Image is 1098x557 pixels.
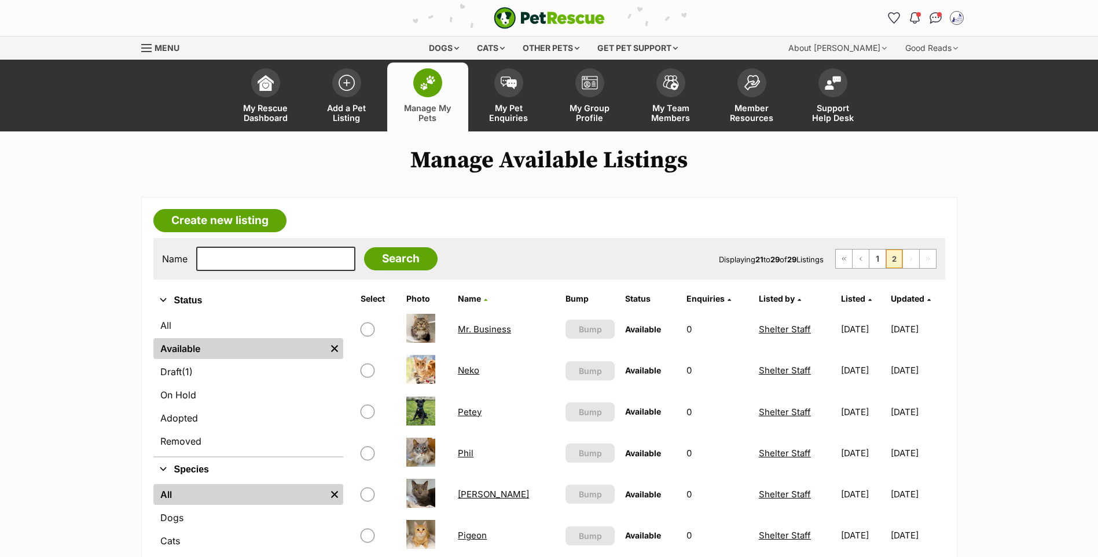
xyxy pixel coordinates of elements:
[469,36,513,60] div: Cats
[402,103,454,123] span: Manage My Pets
[759,294,801,303] a: Listed by
[565,320,615,339] button: Bump
[162,254,188,264] label: Name
[682,392,753,432] td: 0
[565,361,615,380] button: Bump
[579,530,602,542] span: Bump
[770,255,780,264] strong: 29
[458,406,482,417] a: Petey
[886,250,902,268] span: Page 2
[153,338,326,359] a: Available
[153,384,343,405] a: On Hold
[515,36,587,60] div: Other pets
[387,63,468,131] a: Manage My Pets
[579,406,602,418] span: Bump
[682,515,753,555] td: 0
[364,247,438,270] input: Search
[306,63,387,131] a: Add a Pet Listing
[759,406,811,417] a: Shelter Staff
[836,433,889,473] td: [DATE]
[759,448,811,459] a: Shelter Staff
[891,294,931,303] a: Updated
[903,250,919,268] span: Next page
[625,489,661,499] span: Available
[891,433,944,473] td: [DATE]
[589,36,686,60] div: Get pet support
[625,324,661,334] span: Available
[579,447,602,459] span: Bump
[458,530,487,541] a: Pigeon
[458,489,529,500] a: [PERSON_NAME]
[225,63,306,131] a: My Rescue Dashboard
[579,488,602,500] span: Bump
[579,365,602,377] span: Bump
[885,9,904,27] a: Favourites
[421,36,467,60] div: Dogs
[759,530,811,541] a: Shelter Staff
[948,9,966,27] button: My account
[755,255,763,264] strong: 21
[483,103,535,123] span: My Pet Enquiries
[339,75,355,91] img: add-pet-listing-icon-0afa8454b4691262ce3f59096e99ab1cd57d4a30225e0717b998d2c9b9846f56.svg
[549,63,630,131] a: My Group Profile
[920,250,936,268] span: Last page
[565,402,615,422] button: Bump
[458,448,473,459] a: Phil
[458,365,479,376] a: Neko
[841,294,872,303] a: Listed
[625,406,661,416] span: Available
[891,294,924,303] span: Updated
[326,338,343,359] a: Remove filter
[841,294,865,303] span: Listed
[153,530,343,551] a: Cats
[836,515,889,555] td: [DATE]
[759,294,795,303] span: Listed by
[891,309,944,349] td: [DATE]
[153,209,287,232] a: Create new listing
[682,474,753,514] td: 0
[468,63,549,131] a: My Pet Enquiries
[686,294,725,303] span: translation missing: en.admin.listings.index.attributes.enquiries
[458,294,487,303] a: Name
[759,324,811,335] a: Shelter Staff
[620,290,680,308] th: Status
[711,63,792,131] a: Member Resources
[726,103,778,123] span: Member Resources
[561,290,619,308] th: Bump
[321,103,373,123] span: Add a Pet Listing
[565,485,615,504] button: Bump
[153,431,343,452] a: Removed
[240,103,292,123] span: My Rescue Dashboard
[927,9,945,27] a: Conversations
[458,294,481,303] span: Name
[645,103,697,123] span: My Team Members
[402,290,453,308] th: Photo
[910,12,919,24] img: notifications-46538b983faf8c2785f20acdc204bb7945ddae34d4c08c2a6579f10ce5e182be.svg
[141,36,188,57] a: Menu
[153,484,326,505] a: All
[759,365,811,376] a: Shelter Staff
[897,36,966,60] div: Good Reads
[625,530,661,540] span: Available
[792,63,873,131] a: Support Help Desk
[836,250,852,268] a: First page
[836,474,889,514] td: [DATE]
[951,12,963,24] img: Shelter Staff profile pic
[579,323,602,335] span: Bump
[356,290,401,308] th: Select
[759,489,811,500] a: Shelter Staff
[682,309,753,349] td: 0
[582,76,598,90] img: group-profile-icon-3fa3cf56718a62981997c0bc7e787c4b2cf8bcc04b72c1350f741eb67cf2f40e.svg
[565,526,615,545] button: Bump
[906,9,924,27] button: Notifications
[494,7,605,29] a: PetRescue
[836,309,889,349] td: [DATE]
[565,444,615,463] button: Bump
[564,103,616,123] span: My Group Profile
[787,255,796,264] strong: 29
[807,103,859,123] span: Support Help Desk
[153,507,343,528] a: Dogs
[258,75,274,91] img: dashboard-icon-eb2f2d2d3e046f16d808141f083e7271f6b2e854fb5c12c21221c1fb7104beca.svg
[494,7,605,29] img: logo-e224e6f780fb5917bec1dbf3a21bbac754714ae5b6737aabdf751b685950b380.svg
[686,294,731,303] a: Enquiries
